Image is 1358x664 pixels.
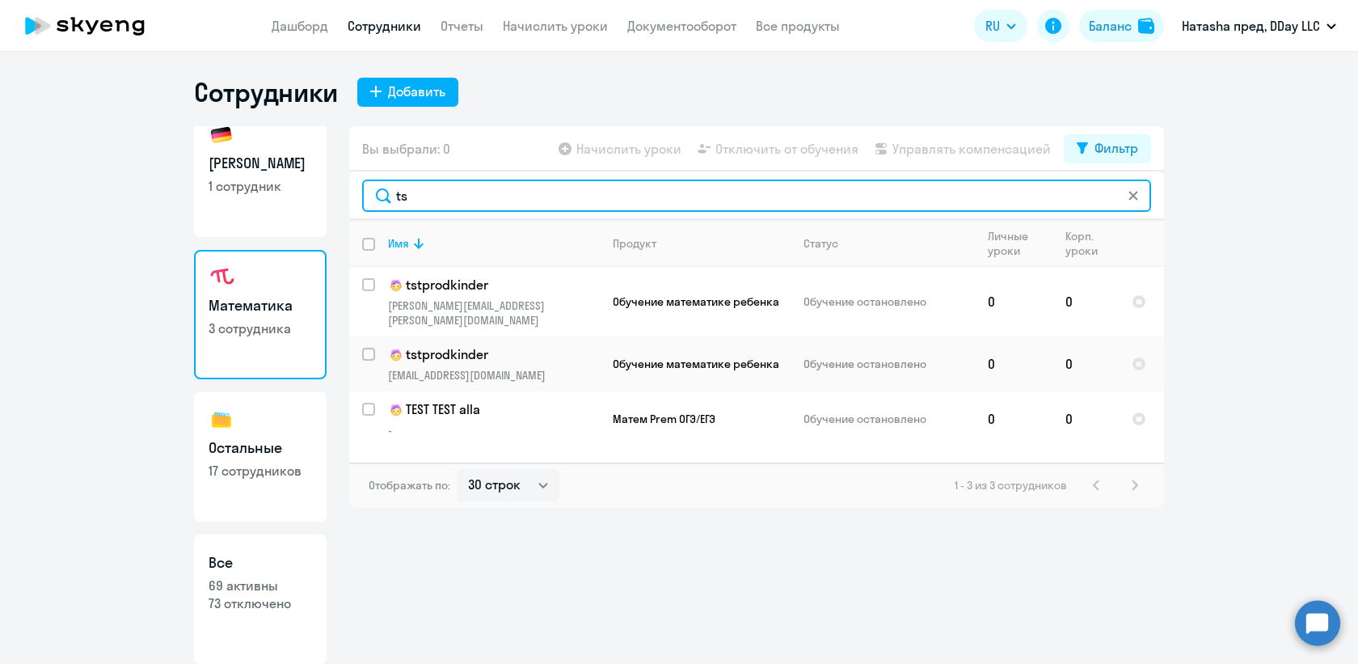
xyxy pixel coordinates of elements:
td: 0 [1052,391,1119,446]
img: child [388,277,404,294]
p: [PERSON_NAME][EMAIL_ADDRESS][PERSON_NAME][DOMAIN_NAME] [388,298,599,328]
p: TEST TEST alla [388,400,599,420]
td: 0 [975,267,1052,336]
h1: Сотрудники [194,76,338,108]
a: Все продукты [756,18,840,34]
p: tstprodkinder [388,345,599,365]
div: Продукт [613,236,790,251]
button: Натаsha пред, DDay LLC [1174,6,1344,45]
div: Баланс [1089,16,1132,36]
img: others [209,407,234,433]
span: Матем Prem ОГЭ/ЕГЭ [613,412,715,426]
div: Фильтр [1094,138,1138,158]
a: Отчеты [441,18,483,34]
a: Сотрудники [348,18,421,34]
p: Обучение остановлено [803,357,974,371]
p: 17 сотрудников [209,462,312,480]
span: Отображать по: [369,478,450,493]
img: math [209,264,234,290]
p: - [388,423,599,438]
p: Обучение остановлено [803,294,974,309]
div: Корп. уроки [1065,229,1107,258]
a: Документооборот [627,18,736,34]
td: 0 [975,391,1052,446]
a: Начислить уроки [503,18,608,34]
p: [EMAIL_ADDRESS][DOMAIN_NAME] [388,368,599,383]
div: Статус [803,236,974,251]
span: RU [985,16,1000,36]
div: Личные уроки [988,229,1040,258]
span: Обучение математике ребенка [613,294,779,309]
img: balance [1138,18,1154,34]
input: Поиск по имени, email, продукту или статусу [362,180,1151,212]
a: Все69 активны73 отключено [194,535,327,664]
button: Балансbalance [1079,10,1164,42]
a: childtstprodkinder[EMAIL_ADDRESS][DOMAIN_NAME] [388,345,599,383]
a: childtstprodkinder[PERSON_NAME][EMAIL_ADDRESS][PERSON_NAME][DOMAIN_NAME] [388,276,599,328]
p: Обучение остановлено [803,412,974,426]
a: childTEST TEST alla- [388,400,599,438]
div: Имя [388,236,599,251]
h3: [PERSON_NAME] [209,153,312,174]
div: Личные уроки [988,229,1052,258]
img: child [388,402,404,418]
button: Добавить [357,78,458,107]
button: Фильтр [1064,134,1151,163]
div: Имя [388,236,409,251]
a: Математика3 сотрудника [194,250,327,379]
div: Добавить [388,82,445,101]
span: Обучение математике ребенка [613,357,779,371]
p: 3 сотрудника [209,319,312,337]
a: Дашборд [272,18,328,34]
p: 73 отключено [209,594,312,612]
p: 1 сотрудник [209,177,312,195]
div: Корп. уроки [1065,229,1118,258]
td: 0 [1052,336,1119,391]
p: 69 активны [209,577,312,594]
span: Вы выбрали: 0 [362,139,450,159]
a: Остальные17 сотрудников [194,392,327,522]
td: 0 [1052,267,1119,336]
p: tstprodkinder [388,276,599,295]
div: Продукт [613,236,656,251]
td: 0 [975,336,1052,391]
span: 1 - 3 из 3 сотрудников [955,478,1067,493]
img: german [209,122,234,148]
a: [PERSON_NAME]1 сотрудник [194,108,327,237]
img: child [388,347,404,363]
h3: Остальные [209,438,312,459]
h3: Математика [209,295,312,316]
button: RU [974,10,1027,42]
div: Статус [803,236,838,251]
h3: Все [209,552,312,573]
p: Натаsha пред, DDay LLC [1182,16,1320,36]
